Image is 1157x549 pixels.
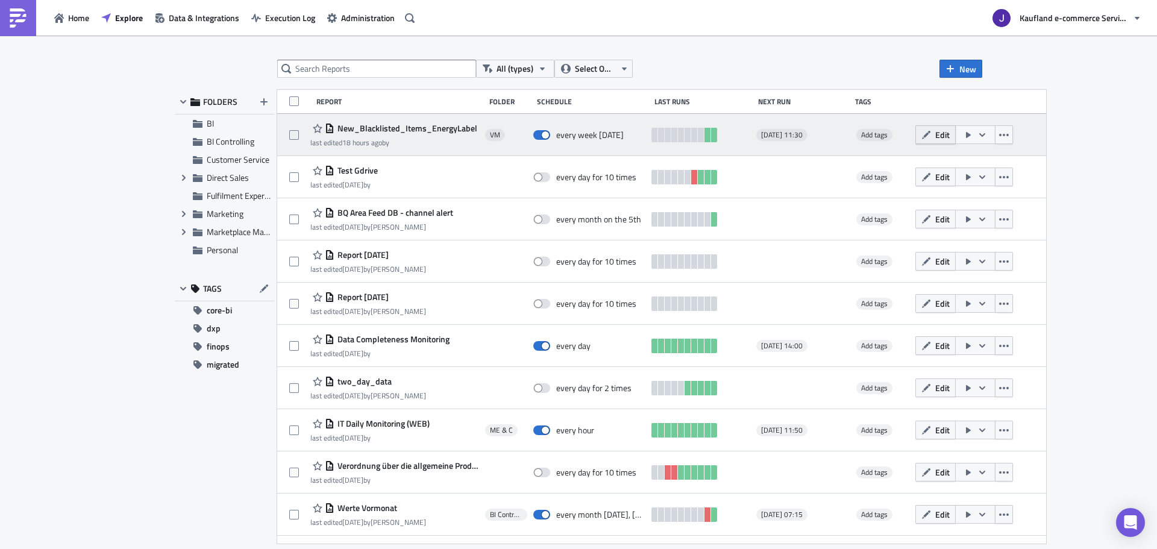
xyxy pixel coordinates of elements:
[861,213,888,225] span: Add tags
[207,356,239,374] span: migrated
[861,340,888,351] span: Add tags
[935,381,950,394] span: Edit
[175,337,274,356] button: finops
[537,97,648,106] div: Schedule
[935,424,950,436] span: Edit
[556,214,641,225] div: every month on the 5th
[310,222,453,231] div: last edited by [PERSON_NAME]
[342,474,363,486] time: 2025-09-04T13:24:57Z
[856,129,892,141] span: Add tags
[310,138,477,147] div: last edited by
[861,424,888,436] span: Add tags
[861,256,888,267] span: Add tags
[861,509,888,520] span: Add tags
[856,509,892,521] span: Add tags
[175,301,274,319] button: core-bi
[915,421,956,439] button: Edit
[556,509,646,520] div: every month on Monday, Tuesday, Wednesday, Thursday, Friday, Saturday, Sunday
[915,210,956,228] button: Edit
[915,336,956,355] button: Edit
[915,168,956,186] button: Edit
[856,298,892,310] span: Add tags
[556,298,636,309] div: every day for 10 times
[490,510,522,519] span: BI Controlling
[856,424,892,436] span: Add tags
[935,466,950,478] span: Edit
[761,510,803,519] span: [DATE] 07:15
[245,8,321,27] button: Execution Log
[861,466,888,478] span: Add tags
[207,117,214,130] span: BI
[321,8,401,27] button: Administration
[342,221,363,233] time: 2025-09-10T11:31:40Z
[856,256,892,268] span: Add tags
[935,213,950,225] span: Edit
[490,425,513,435] span: ME & C
[915,505,956,524] button: Edit
[855,97,911,106] div: Tags
[310,518,426,527] div: last edited by [PERSON_NAME]
[856,382,892,394] span: Add tags
[935,255,950,268] span: Edit
[856,466,892,478] span: Add tags
[489,97,531,106] div: Folder
[476,60,554,78] button: All (types)
[203,283,222,294] span: TAGS
[207,243,238,256] span: Personal
[334,292,389,303] span: Report 2025-09-10
[310,180,378,189] div: last edited by
[175,356,274,374] button: migrated
[334,460,479,471] span: Verordnung über die allgemeine Produktsicherheit (GPSR)
[207,153,269,166] span: Customer Service
[48,8,95,27] button: Home
[310,475,479,485] div: last edited by
[310,349,450,358] div: last edited by
[915,378,956,397] button: Edit
[310,391,426,400] div: last edited by [PERSON_NAME]
[556,383,632,394] div: every day for 2 times
[935,297,950,310] span: Edit
[915,294,956,313] button: Edit
[334,376,392,387] span: two_day_data
[207,171,249,184] span: Direct Sales
[203,96,237,107] span: FOLDERS
[915,125,956,144] button: Edit
[861,129,888,140] span: Add tags
[935,339,950,352] span: Edit
[207,337,230,356] span: finops
[95,8,149,27] button: Explore
[334,418,430,429] span: IT Daily Monitoring (WEB)
[342,179,363,190] time: 2025-09-24T06:38:07Z
[861,171,888,183] span: Add tags
[342,263,363,275] time: 2025-09-10T11:07:57Z
[115,11,143,24] span: Explore
[939,60,982,78] button: New
[149,8,245,27] button: Data & Integrations
[556,340,591,351] div: every day
[310,307,426,316] div: last edited by [PERSON_NAME]
[334,165,378,176] span: Test Gdrive
[334,503,397,513] span: Werte Vormonat
[342,348,363,359] time: 2025-09-05T09:14:49Z
[207,189,283,202] span: Fulfilment Experience
[207,207,243,220] span: Marketing
[915,463,956,482] button: Edit
[490,130,500,140] span: VM
[1020,11,1128,24] span: Kaufland e-commerce Services GmbH & Co. KG
[915,252,956,271] button: Edit
[342,306,363,317] time: 2025-09-10T10:53:41Z
[991,8,1012,28] img: Avatar
[334,207,453,218] span: BQ Area Feed DB - channel alert
[856,213,892,225] span: Add tags
[175,319,274,337] button: dxp
[207,225,301,238] span: Marketplace Management
[207,319,221,337] span: dxp
[497,62,533,75] span: All (types)
[861,382,888,394] span: Add tags
[761,341,803,351] span: [DATE] 14:00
